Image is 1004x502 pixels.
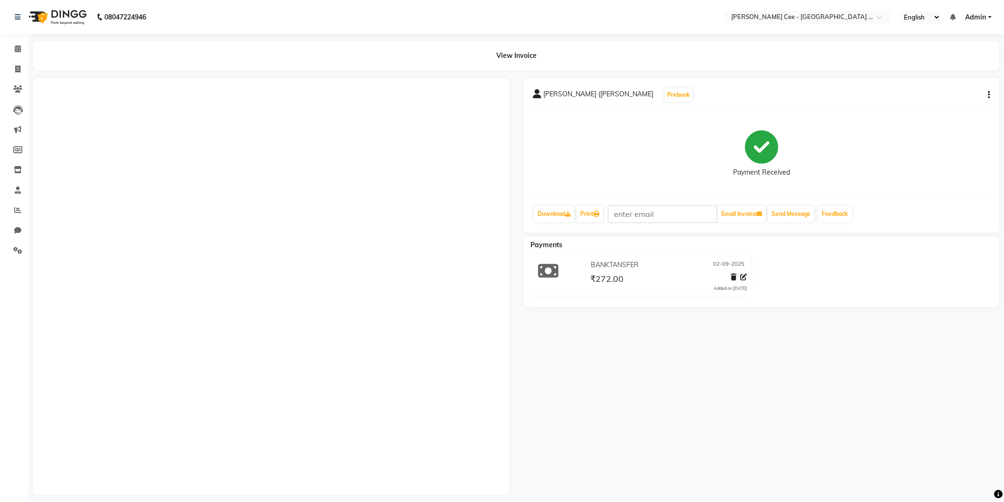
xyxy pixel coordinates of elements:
[965,12,986,22] span: Admin
[543,89,653,102] span: [PERSON_NAME] ([PERSON_NAME]
[665,88,692,102] button: Prebook
[818,206,852,222] a: Feedback
[576,206,603,222] a: Print
[590,273,623,287] span: ₹272.00
[534,206,575,222] a: Download
[714,285,747,292] div: Added on [DATE]
[24,4,89,30] img: logo
[591,260,639,270] span: BANKTANSFER
[768,206,814,222] button: Send Message
[717,206,766,222] button: Email Invoice
[608,205,717,223] input: enter email
[104,4,146,30] b: 08047224946
[530,241,562,249] span: Payments
[733,167,790,177] div: Payment Received
[33,41,999,70] div: View Invoice
[713,260,744,270] span: 02-09-2025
